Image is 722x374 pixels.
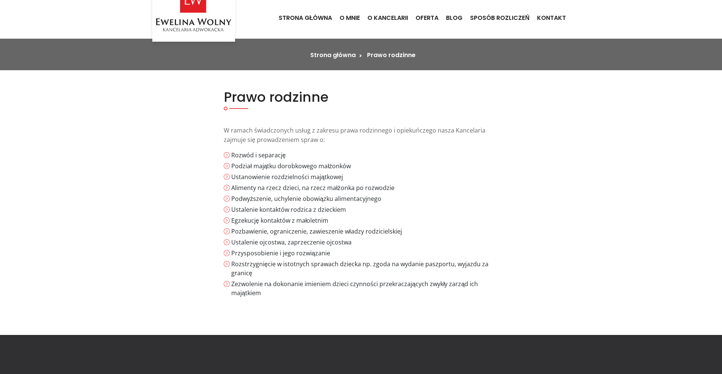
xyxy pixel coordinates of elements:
li: Przysposobienie i jego rozwiązanie [231,249,498,258]
a: Kontakt [533,8,570,28]
li: Zezwolenie na dokonanie imieniem dzieci czynności przekraczających zwykły zarząd ich majątkiem [231,279,498,297]
p: W ramach świadczonych usług z zakresu prawa rodzinnego i opiekuńczego nasza Kancelaria zajmuje si... [224,126,498,145]
li: Podział majątku dorobkowego małżonków [231,161,498,170]
li: Prawo rodzinne [367,51,416,60]
li: Pozbawienie, ograniczenie, zawieszenie władzy rodzicielskiej [231,227,498,236]
a: Blog [442,8,466,28]
a: Oferta [412,8,442,28]
a: O kancelarii [364,8,412,28]
a: O mnie [336,8,364,28]
li: Alimenty na rzecz dzieci, na rzecz małżonka po rozwodzie [231,183,498,192]
li: Podwyższenie, uchylenie obowiązku alimentacyjnego [231,194,498,203]
li: Ustanowienie rozdzielności majątkowej [231,172,498,181]
li: Ustalenie ojcostwa, zaprzeczenie ojcostwa [231,238,498,247]
li: Egzekucję kontaktów z małoletnim [231,216,498,225]
li: Rozstrzygnięcie w istotnych sprawach dziecka np. zgoda na wydanie paszportu, wyjazdu za granicę [231,259,498,277]
li: Ustalenie kontaktów rodzica z dzieckiem [231,205,498,214]
a: Strona główna [275,8,336,28]
a: Strona główna [310,51,356,59]
h2: Prawo rodzinne [224,89,498,105]
li: Rozwód i separację [231,151,498,160]
a: Sposób rozliczeń [466,8,533,28]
